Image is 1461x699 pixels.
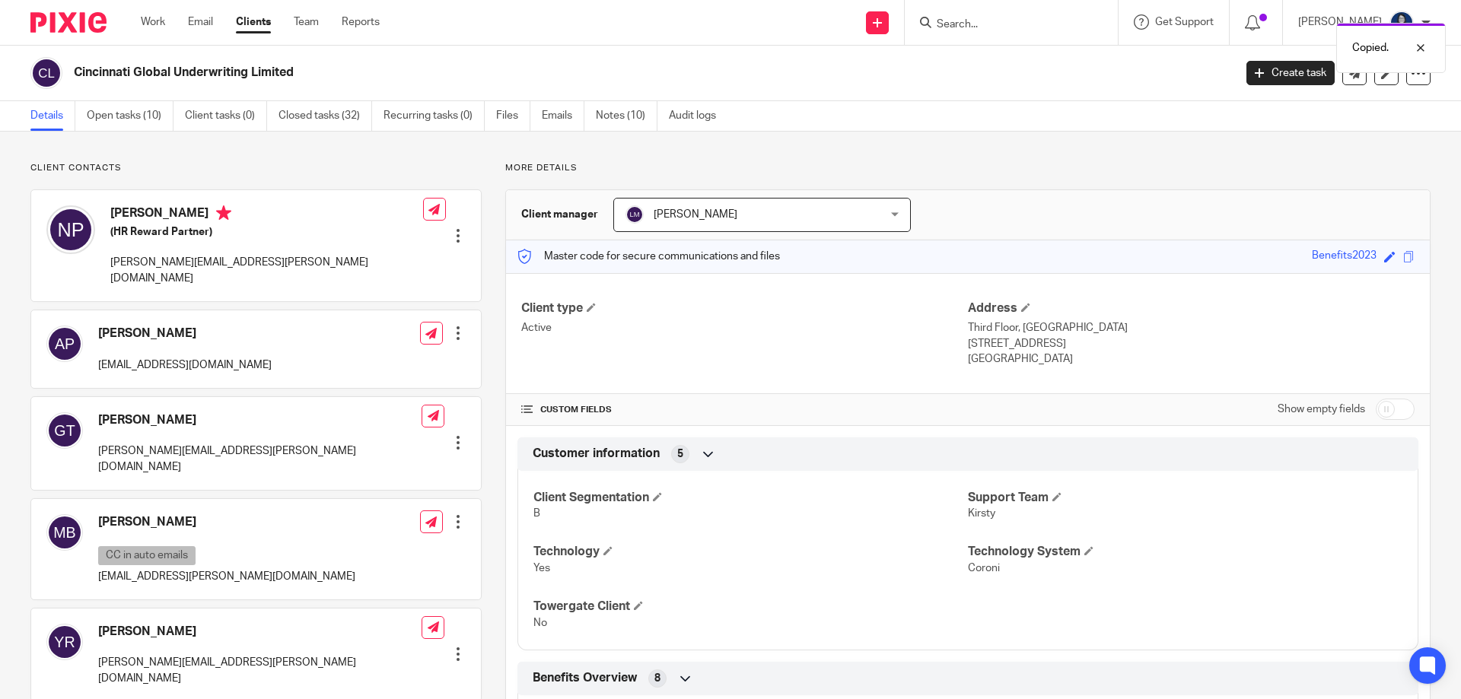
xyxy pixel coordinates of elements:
a: Audit logs [669,101,727,131]
a: Open tasks (10) [87,101,173,131]
p: CC in auto emails [98,546,196,565]
h4: Towergate Client [533,599,968,615]
a: Email [188,14,213,30]
div: Benefits2023 [1312,248,1377,265]
span: B [533,508,540,519]
a: Reports [342,14,380,30]
img: svg%3E [46,412,83,449]
i: Primary [216,205,231,221]
a: Closed tasks (32) [279,101,372,131]
a: Emails [542,101,584,131]
p: Third Floor, [GEOGRAPHIC_DATA] [968,320,1415,335]
a: Work [141,14,165,30]
p: Active [521,320,968,335]
span: Yes [533,563,550,573]
img: svg%3E [46,514,83,551]
p: [STREET_ADDRESS] [968,336,1415,351]
h4: Support Team [968,490,1402,506]
p: Client contacts [30,162,482,174]
img: svg%3E [46,624,83,660]
span: [PERSON_NAME] [654,209,737,220]
h4: CUSTOM FIELDS [521,404,968,416]
img: eeb93efe-c884-43eb-8d47-60e5532f21cb.jpg [1389,11,1414,35]
span: Benefits Overview [533,670,637,686]
h4: [PERSON_NAME] [98,514,355,530]
h4: Technology System [968,544,1402,560]
span: Coroni [968,563,1000,573]
span: No [533,618,547,628]
a: Details [30,101,75,131]
p: [PERSON_NAME][EMAIL_ADDRESS][PERSON_NAME][DOMAIN_NAME] [110,255,423,286]
h4: Address [968,300,1415,316]
h2: Cincinnati Global Underwriting Limited [74,65,994,81]
span: Customer information [533,446,660,462]
p: Master code for secure communications and files [517,249,780,264]
p: [EMAIL_ADDRESS][DOMAIN_NAME] [98,357,272,373]
a: Recurring tasks (0) [384,101,485,131]
span: 8 [654,671,660,686]
h5: (HR Reward Partner) [110,224,423,240]
p: [EMAIL_ADDRESS][PERSON_NAME][DOMAIN_NAME] [98,569,355,584]
h4: [PERSON_NAME] [98,624,422,640]
p: [GEOGRAPHIC_DATA] [968,351,1415,367]
a: Files [496,101,530,131]
img: Pixie [30,12,107,33]
img: svg%3E [30,57,62,89]
p: More details [505,162,1431,174]
h3: Client manager [521,207,598,222]
a: Notes (10) [596,101,657,131]
p: Copied. [1352,40,1389,56]
h4: Client Segmentation [533,490,968,506]
h4: [PERSON_NAME] [98,326,272,342]
span: Kirsty [968,508,995,519]
label: Show empty fields [1278,402,1365,417]
a: Client tasks (0) [185,101,267,131]
p: [PERSON_NAME][EMAIL_ADDRESS][PERSON_NAME][DOMAIN_NAME] [98,655,422,686]
img: svg%3E [46,205,95,254]
h4: [PERSON_NAME] [110,205,423,224]
img: svg%3E [46,326,83,362]
h4: Technology [533,544,968,560]
a: Create task [1246,61,1335,85]
h4: Client type [521,300,968,316]
img: svg%3E [625,205,644,224]
h4: [PERSON_NAME] [98,412,422,428]
a: Clients [236,14,271,30]
a: Team [294,14,319,30]
span: 5 [677,446,683,462]
p: [PERSON_NAME][EMAIL_ADDRESS][PERSON_NAME][DOMAIN_NAME] [98,443,422,475]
